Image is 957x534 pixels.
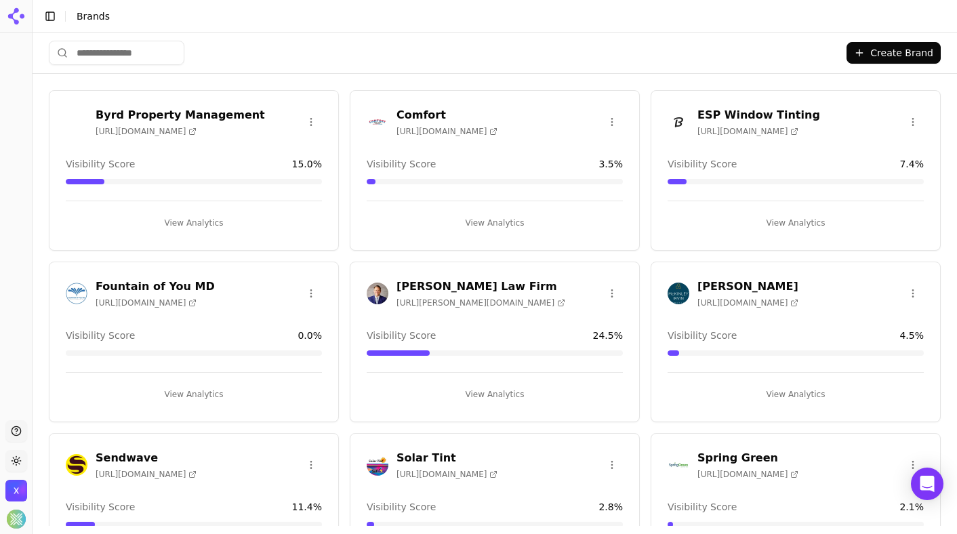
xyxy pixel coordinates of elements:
span: 2.1 % [899,500,924,514]
span: [URL][DOMAIN_NAME] [96,297,197,308]
span: 2.8 % [598,500,623,514]
button: Open user button [7,510,26,529]
span: Visibility Score [367,500,436,514]
h3: Comfort [396,107,497,123]
img: Comfort [367,111,388,133]
h3: Byrd Property Management [96,107,265,123]
span: Brands [77,11,110,22]
img: McKinley Irvin [668,283,689,304]
span: [URL][PERSON_NAME][DOMAIN_NAME] [396,297,565,308]
button: View Analytics [367,384,623,405]
img: ESP Window Tinting [668,111,689,133]
h3: Fountain of You MD [96,279,215,295]
span: [URL][DOMAIN_NAME] [96,126,197,137]
span: Visibility Score [668,329,737,342]
span: 4.5 % [899,329,924,342]
span: 15.0 % [292,157,322,171]
h3: [PERSON_NAME] Law Firm [396,279,565,295]
nav: breadcrumb [77,9,919,23]
span: [URL][DOMAIN_NAME] [697,297,798,308]
button: View Analytics [66,384,322,405]
h3: Sendwave [96,450,197,466]
button: View Analytics [367,212,623,234]
span: [URL][DOMAIN_NAME] [396,469,497,480]
img: Fountain of You MD [66,283,87,304]
button: Open organization switcher [5,480,27,501]
img: Spring Green [668,454,689,476]
span: Visibility Score [367,157,436,171]
button: View Analytics [668,384,924,405]
h3: Solar Tint [396,450,497,466]
img: Courtney Turrin [7,510,26,529]
img: Sendwave [66,454,87,476]
span: 11.4 % [292,500,322,514]
h3: ESP Window Tinting [697,107,820,123]
img: Solar Tint [367,454,388,476]
span: Visibility Score [367,329,436,342]
span: 3.5 % [598,157,623,171]
span: Visibility Score [66,500,135,514]
span: [URL][DOMAIN_NAME] [697,126,798,137]
span: 0.0 % [298,329,322,342]
div: Open Intercom Messenger [911,468,943,500]
span: Visibility Score [66,157,135,171]
h3: [PERSON_NAME] [697,279,798,295]
span: [URL][DOMAIN_NAME] [697,469,798,480]
span: [URL][DOMAIN_NAME] [96,469,197,480]
span: Visibility Score [668,500,737,514]
span: Visibility Score [66,329,135,342]
button: View Analytics [668,212,924,234]
span: 7.4 % [899,157,924,171]
span: 24.5 % [593,329,623,342]
span: Visibility Score [668,157,737,171]
img: Xponent21 Inc [5,480,27,501]
button: View Analytics [66,212,322,234]
h3: Spring Green [697,450,798,466]
button: Create Brand [847,42,941,64]
img: Byrd Property Management [66,111,87,133]
img: Johnston Law Firm [367,283,388,304]
span: [URL][DOMAIN_NAME] [396,126,497,137]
